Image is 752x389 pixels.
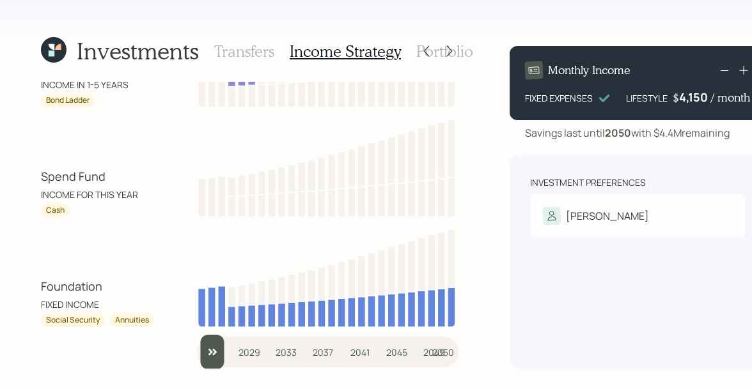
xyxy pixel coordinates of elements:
[41,168,106,185] div: Spend Fund
[530,176,646,189] div: Investment Preferences
[525,125,730,141] div: Savings last until with $4.4M remaining
[673,91,679,105] h4: $
[679,89,711,105] div: 4,150
[416,42,473,61] h3: Portfolio
[525,91,593,105] div: FIXED EXPENSES
[214,42,274,61] h3: Transfers
[548,63,631,77] h4: Monthly Income
[41,188,138,201] div: INCOME FOR THIS YEAR
[46,205,65,216] div: Cash
[46,315,100,326] div: Social Security
[41,278,102,295] div: Foundation
[46,95,90,106] div: Bond Ladder
[605,126,631,140] b: 2050
[41,78,129,91] div: INCOME IN 1-5 YEARS
[41,298,99,311] div: FIXED INCOME
[626,91,668,105] div: LIFESTYLE
[711,91,750,105] h4: / month
[115,315,149,326] div: Annuities
[566,208,649,224] div: [PERSON_NAME]
[290,42,401,61] h3: Income Strategy
[77,37,199,65] h1: Investments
